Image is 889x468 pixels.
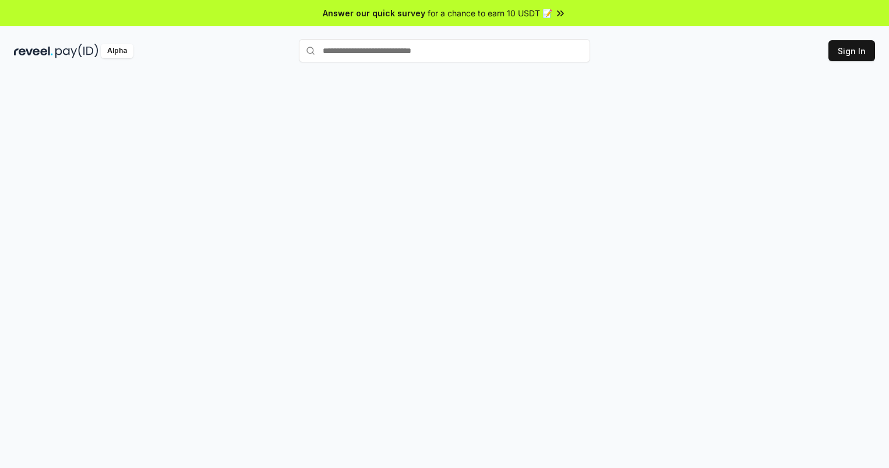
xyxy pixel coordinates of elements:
span: Answer our quick survey [323,7,425,19]
button: Sign In [828,40,875,61]
div: Alpha [101,44,133,58]
span: for a chance to earn 10 USDT 📝 [428,7,552,19]
img: reveel_dark [14,44,53,58]
img: pay_id [55,44,98,58]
